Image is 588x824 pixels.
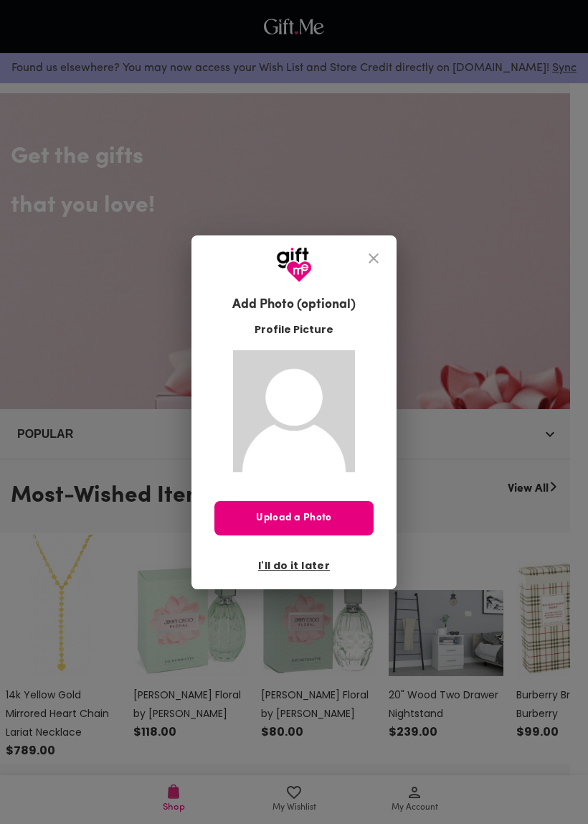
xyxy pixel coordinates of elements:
img: Gift.me default profile picture [233,350,355,472]
button: close [356,241,391,276]
span: I'll do it later [258,558,330,573]
button: I'll do it later [252,553,336,578]
span: Profile Picture [255,322,333,337]
button: Upload a Photo [214,501,374,535]
span: Upload a Photo [214,510,374,526]
img: GiftMe Logo [276,247,312,283]
h6: Add Photo (optional) [232,296,356,315]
